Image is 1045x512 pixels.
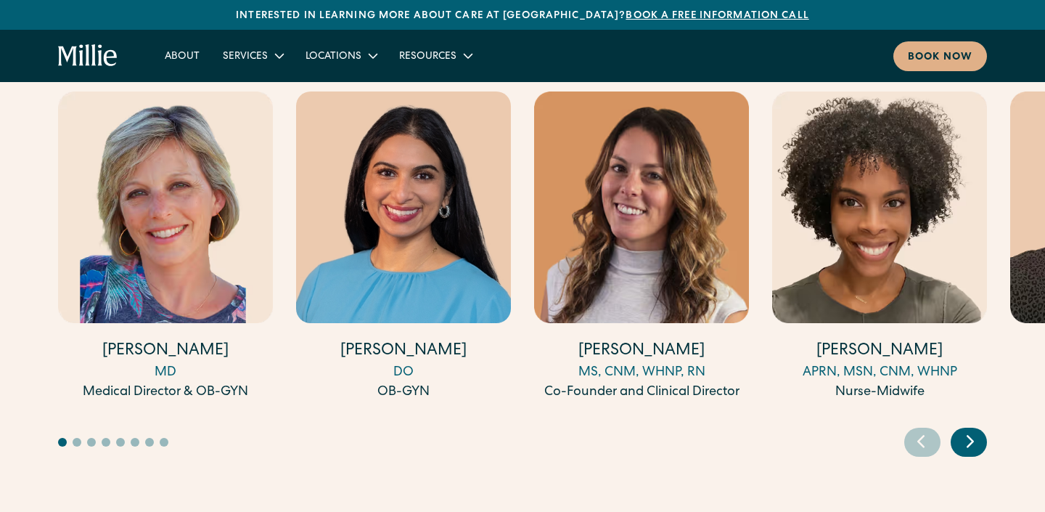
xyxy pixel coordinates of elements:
a: [PERSON_NAME]DOOB-GYN [296,92,511,402]
div: MS, CNM, WHNP, RN [534,363,749,383]
div: Next slide [951,428,987,457]
div: 4 / 17 [772,92,987,405]
a: [PERSON_NAME]APRN, MSN, CNM, WHNPNurse-Midwife [772,92,987,402]
button: Go to slide 1 [58,438,67,447]
div: Resources [399,49,456,65]
div: 3 / 17 [534,92,749,405]
a: Book a free information call [626,11,808,21]
div: Resources [388,44,483,68]
div: Nurse-Midwife [772,383,987,402]
button: Go to slide 8 [160,438,168,447]
div: Services [211,44,294,68]
a: [PERSON_NAME]MDMedical Director & OB-GYN [58,92,273,402]
button: Go to slide 4 [102,438,110,447]
a: Book now [893,41,987,71]
div: Medical Director & OB-GYN [58,383,273,402]
div: Co-Founder and Clinical Director [534,383,749,402]
button: Go to slide 7 [145,438,154,447]
div: 2 / 17 [296,92,511,405]
div: Locations [294,44,388,68]
div: MD [58,363,273,383]
div: Book now [908,50,972,65]
div: Previous slide [904,428,940,457]
div: Services [223,49,268,65]
h4: [PERSON_NAME] [58,341,273,363]
div: OB-GYN [296,383,511,402]
div: 1 / 17 [58,92,273,405]
a: About [153,44,211,68]
a: home [58,44,118,68]
div: DO [296,363,511,383]
h4: [PERSON_NAME] [534,341,749,363]
button: Go to slide 5 [116,438,125,447]
a: [PERSON_NAME]MS, CNM, WHNP, RNCo-Founder and Clinical Director [534,92,749,402]
h4: [PERSON_NAME] [296,341,511,363]
button: Go to slide 6 [131,438,139,447]
div: Locations [306,49,361,65]
div: APRN, MSN, CNM, WHNP [772,363,987,383]
h4: [PERSON_NAME] [772,341,987,363]
button: Go to slide 3 [87,438,96,447]
button: Go to slide 2 [73,438,81,447]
